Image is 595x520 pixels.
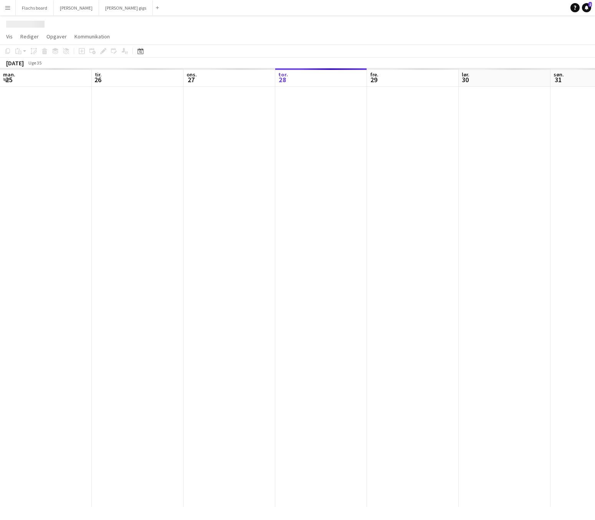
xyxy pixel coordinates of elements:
span: 25 [2,75,15,84]
a: Kommunikation [71,31,113,41]
span: 31 [552,75,564,84]
span: 26 [94,75,102,84]
span: tor. [278,71,288,78]
span: lør. [462,71,469,78]
button: [PERSON_NAME] [54,0,99,15]
span: 30 [461,75,469,84]
span: Rediger [20,33,39,40]
a: Rediger [17,31,42,41]
a: Opgaver [43,31,70,41]
span: Opgaver [46,33,67,40]
button: Flachs board [16,0,54,15]
span: Vis [6,33,13,40]
span: 29 [369,75,378,84]
div: [DATE] [6,59,24,67]
span: 28 [277,75,288,84]
a: 2 [582,3,591,12]
span: fre. [370,71,378,78]
span: 2 [588,2,592,7]
span: man. [3,71,15,78]
span: tir. [95,71,102,78]
span: ons. [187,71,197,78]
span: 27 [185,75,197,84]
button: [PERSON_NAME] gigs [99,0,153,15]
span: Uge 35 [25,60,45,66]
a: Vis [3,31,16,41]
span: søn. [554,71,564,78]
span: Kommunikation [74,33,110,40]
